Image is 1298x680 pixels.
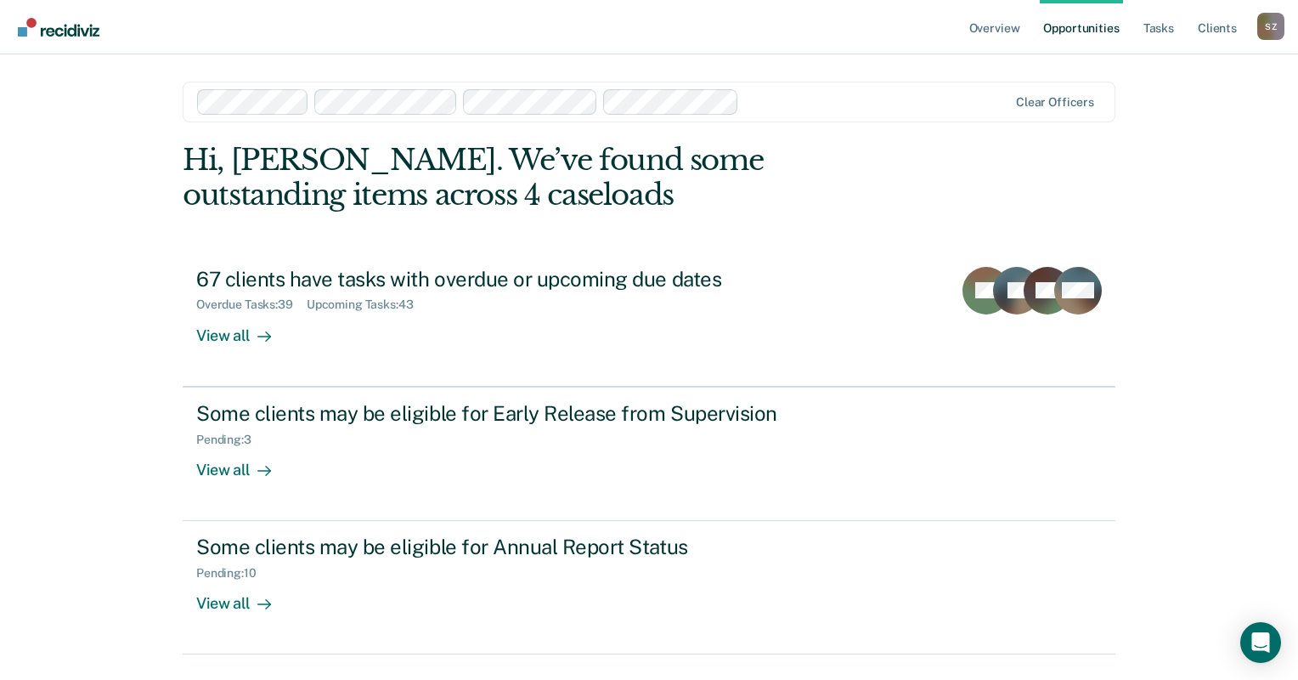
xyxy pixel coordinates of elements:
[183,143,928,212] div: Hi, [PERSON_NAME]. We’ve found some outstanding items across 4 caseloads
[196,566,270,581] div: Pending : 10
[196,297,307,312] div: Overdue Tasks : 39
[1016,95,1094,110] div: Clear officers
[196,312,291,345] div: View all
[18,18,99,37] img: Recidiviz
[183,521,1115,654] a: Some clients may be eligible for Annual Report StatusPending:10View all
[196,267,793,292] div: 67 clients have tasks with overdue or upcoming due dates
[1240,622,1281,663] div: Open Intercom Messenger
[196,535,793,559] div: Some clients may be eligible for Annual Report Status
[196,581,291,614] div: View all
[183,253,1115,387] a: 67 clients have tasks with overdue or upcoming due datesOverdue Tasks:39Upcoming Tasks:43View all
[196,401,793,426] div: Some clients may be eligible for Early Release from Supervision
[307,297,427,312] div: Upcoming Tasks : 43
[1257,13,1284,40] button: Profile dropdown button
[1257,13,1284,40] div: S Z
[183,387,1115,521] a: Some clients may be eligible for Early Release from SupervisionPending:3View all
[196,433,265,447] div: Pending : 3
[196,446,291,479] div: View all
